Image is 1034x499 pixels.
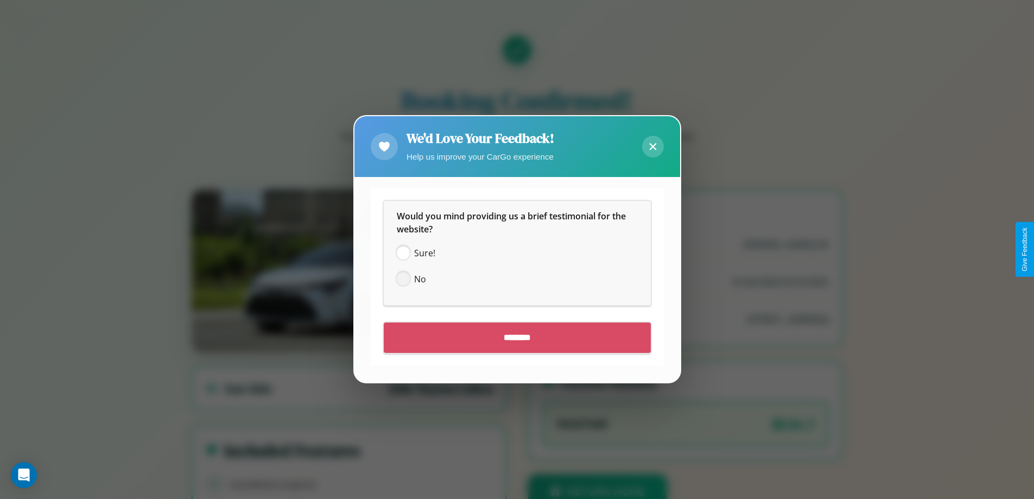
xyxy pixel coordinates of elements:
div: Open Intercom Messenger [11,462,37,488]
h2: We'd Love Your Feedback! [407,129,554,147]
div: Give Feedback [1021,228,1029,271]
span: Would you mind providing us a brief testimonial for the website? [397,211,628,236]
p: Help us improve your CarGo experience [407,149,554,164]
span: No [414,273,426,286]
span: Sure! [414,247,435,260]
